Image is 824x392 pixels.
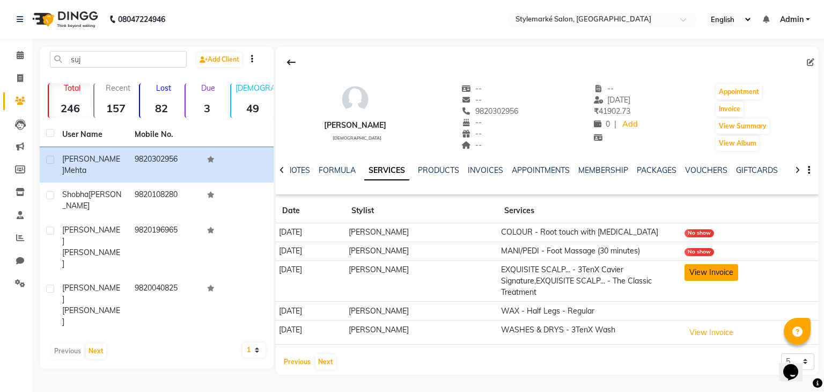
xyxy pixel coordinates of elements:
div: [PERSON_NAME] [324,120,386,131]
span: 41902.73 [594,106,630,116]
img: avatar [339,83,371,115]
span: -- [462,140,482,150]
p: Due [188,83,228,93]
th: Mobile No. [128,122,201,147]
th: User Name [56,122,128,147]
td: 9820108280 [128,183,201,218]
span: [PERSON_NAME] [62,154,120,175]
td: 9820196965 [128,218,201,276]
th: Services [498,199,681,223]
strong: 82 [140,101,182,115]
a: GIFTCARDS [736,165,778,175]
span: Shobha [62,190,89,199]
span: Admin [780,14,804,25]
a: INVOICES [468,165,503,175]
span: [PERSON_NAME] [62,190,121,210]
a: PACKAGES [637,165,676,175]
th: Date [276,199,345,223]
iframe: chat widget [779,349,813,381]
span: [PERSON_NAME] [62,225,120,246]
span: [PERSON_NAME] [62,248,120,268]
button: View Invoice [685,324,738,341]
a: PRODUCTS [418,165,459,175]
td: [DATE] [276,242,345,260]
p: Recent [99,83,137,93]
p: Lost [144,83,182,93]
a: POINTS [786,165,814,175]
td: 9820040825 [128,276,201,334]
td: [PERSON_NAME] [345,321,497,345]
input: Search by Name/Mobile/Email/Code [50,51,187,68]
span: -- [594,84,614,93]
span: Mehta [64,165,86,175]
div: No show [685,229,714,237]
span: -- [462,84,482,93]
span: [DATE] [594,95,631,105]
p: Total [53,83,91,93]
span: [PERSON_NAME] [62,306,120,326]
strong: 157 [94,101,137,115]
td: COLOUR - Root touch with [MEDICAL_DATA] [498,223,681,242]
td: EXQUISITE SCALP... - 3TenX Cavier Signature,EXQUISITE SCALP... - The Classic Treatment [498,260,681,302]
button: Appointment [716,84,762,99]
a: Add [621,117,639,132]
img: logo [27,4,101,34]
p: [DEMOGRAPHIC_DATA] [236,83,274,93]
div: No show [685,248,714,256]
div: Back to Client [280,52,303,72]
span: -- [462,118,482,127]
button: View Summary [716,119,769,134]
td: WASHES & DRYS - 3TenX Wash [498,321,681,345]
th: Stylist [345,199,497,223]
button: Next [86,344,106,359]
span: ₹ [594,106,599,116]
a: NOTES [286,165,310,175]
a: Add Client [197,52,242,67]
a: SERVICES [364,161,409,180]
td: 9820302956 [128,147,201,183]
a: VOUCHERS [685,165,727,175]
td: [PERSON_NAME] [345,260,497,302]
a: FORMULA [319,165,356,175]
td: ⁠[PERSON_NAME] [345,302,497,321]
td: ⁠[PERSON_NAME] [345,242,497,260]
td: MANI/PEDI - Foot Massage (30 minutes) [498,242,681,260]
button: Next [315,354,336,369]
button: Previous [281,354,313,369]
span: [DEMOGRAPHIC_DATA] [333,135,381,141]
span: 0 [594,119,610,129]
a: APPOINTMENTS [512,165,570,175]
td: [DATE] [276,223,345,242]
strong: 246 [49,101,91,115]
td: WAX - Half Legs - Regular [498,302,681,321]
b: 08047224946 [118,4,165,34]
button: Invoice [716,101,743,117]
td: [DATE] [276,321,345,345]
a: MEMBERSHIP [578,165,628,175]
strong: 3 [186,101,228,115]
span: -- [462,95,482,105]
span: -- [462,129,482,139]
button: View Album [716,136,759,151]
td: [DATE] [276,302,345,321]
span: | [614,119,616,130]
span: 9820302956 [462,106,519,116]
button: View Invoice [685,264,738,281]
td: [PERSON_NAME] [345,223,497,242]
td: [DATE] [276,260,345,302]
span: [PERSON_NAME] [62,283,120,304]
strong: 49 [231,101,274,115]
